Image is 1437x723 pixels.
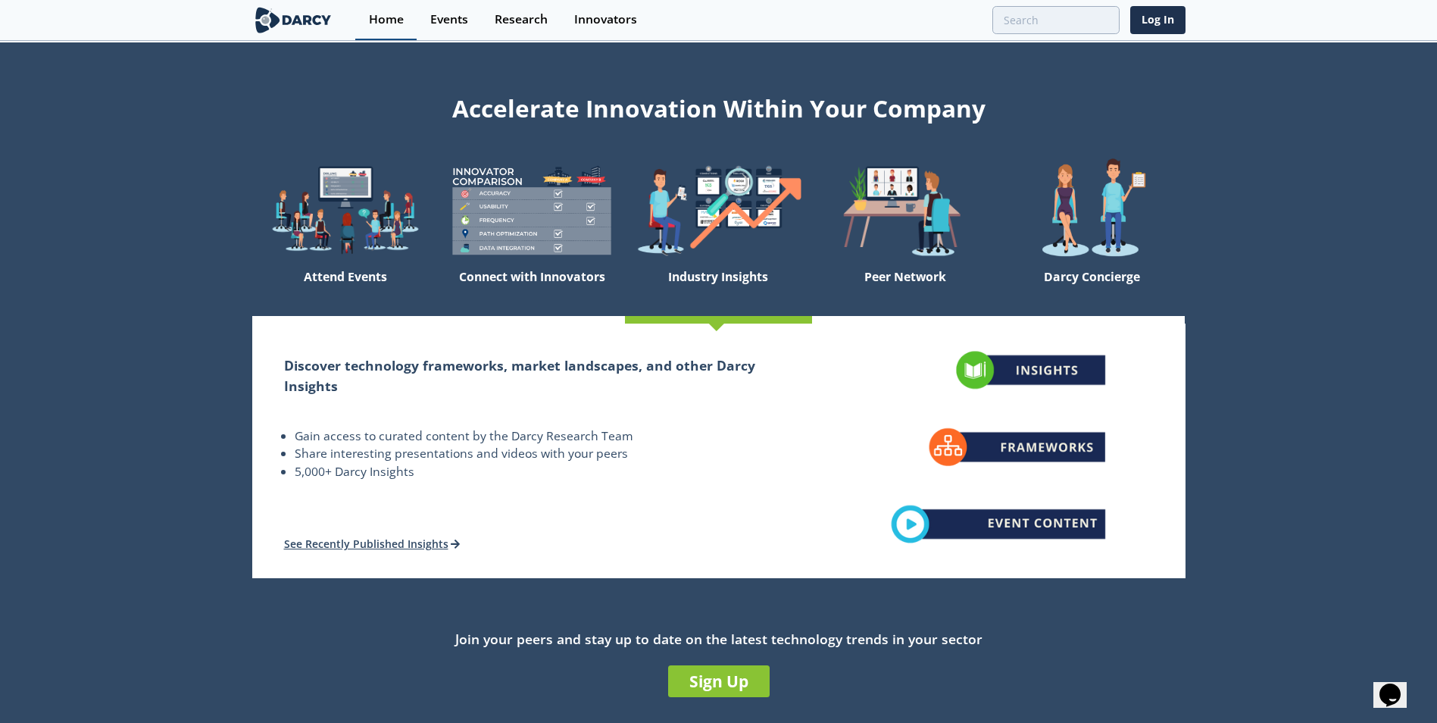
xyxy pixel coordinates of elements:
div: Innovators [574,14,637,26]
iframe: chat widget [1373,662,1422,708]
img: industry-insights-46702bb6d5ea356566c85124c7f03101.png [858,318,1139,576]
img: welcome-explore-560578ff38cea7c86bcfe544b5e45342.png [252,158,439,263]
img: welcome-find-a12191a34a96034fcac36f4ff4d37733.png [625,158,811,263]
h2: Discover technology frameworks, market landscapes, and other Darcy Insights [284,355,780,396]
a: See Recently Published Insights [284,537,461,551]
img: logo-wide.svg [252,7,335,33]
img: welcome-concierge-wide-20dccca83e9cbdbb601deee24fb8df72.png [998,158,1185,263]
div: Industry Insights [625,263,811,316]
a: Sign Up [668,665,770,697]
div: Peer Network [812,263,998,316]
div: Darcy Concierge [998,263,1185,316]
div: Accelerate Innovation Within Your Company [252,85,1186,126]
input: Advanced Search [992,6,1120,34]
div: Attend Events [252,263,439,316]
div: Home [369,14,404,26]
li: Gain access to curated content by the Darcy Research Team [295,427,780,446]
div: Events [430,14,468,26]
div: Research [495,14,548,26]
div: Connect with Innovators [439,263,625,316]
img: welcome-compare-1b687586299da8f117b7ac84fd957760.png [439,158,625,263]
li: 5,000+ Darcy Insights [295,463,780,481]
img: welcome-attend-b816887fc24c32c29d1763c6e0ddb6e6.png [812,158,998,263]
li: Share interesting presentations and videos with your peers [295,445,780,463]
a: Log In [1130,6,1186,34]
